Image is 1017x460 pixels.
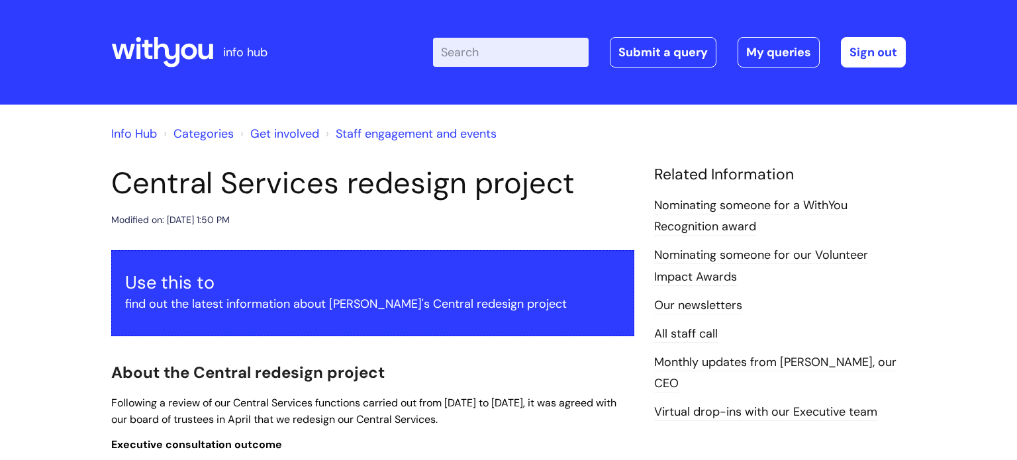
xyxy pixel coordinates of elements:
h1: Central Services redesign project [111,165,634,201]
li: Staff engagement and events [322,123,497,144]
input: Search [433,38,589,67]
a: Nominating someone for a WithYou Recognition award [654,197,847,236]
a: Nominating someone for our Volunteer Impact Awards [654,247,868,285]
a: Info Hub [111,126,157,142]
span: About the Central redesign project [111,362,385,383]
a: Sign out [841,37,906,68]
a: Monthly updates from [PERSON_NAME], our CEO [654,354,896,392]
p: info hub [223,42,267,63]
a: Virtual drop-ins with our Executive team [654,404,877,421]
a: Get involved [250,126,319,142]
div: Modified on: [DATE] 1:50 PM [111,212,230,228]
a: Our newsletters [654,297,742,314]
a: My queries [738,37,820,68]
span: Following a review of our Central Services functions carried out from [DATE] to [DATE], it was ag... [111,396,616,426]
a: Submit a query [610,37,716,68]
h4: Related Information [654,165,906,184]
a: Staff engagement and events [336,126,497,142]
div: | - [433,37,906,68]
p: find out the latest information about [PERSON_NAME]'s Central redesign project [125,293,620,314]
a: Categories [173,126,234,142]
li: Solution home [160,123,234,144]
h3: Use this to [125,272,620,293]
li: Get involved [237,123,319,144]
span: Executive consultation outcome [111,437,282,451]
a: All staff call [654,326,718,343]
